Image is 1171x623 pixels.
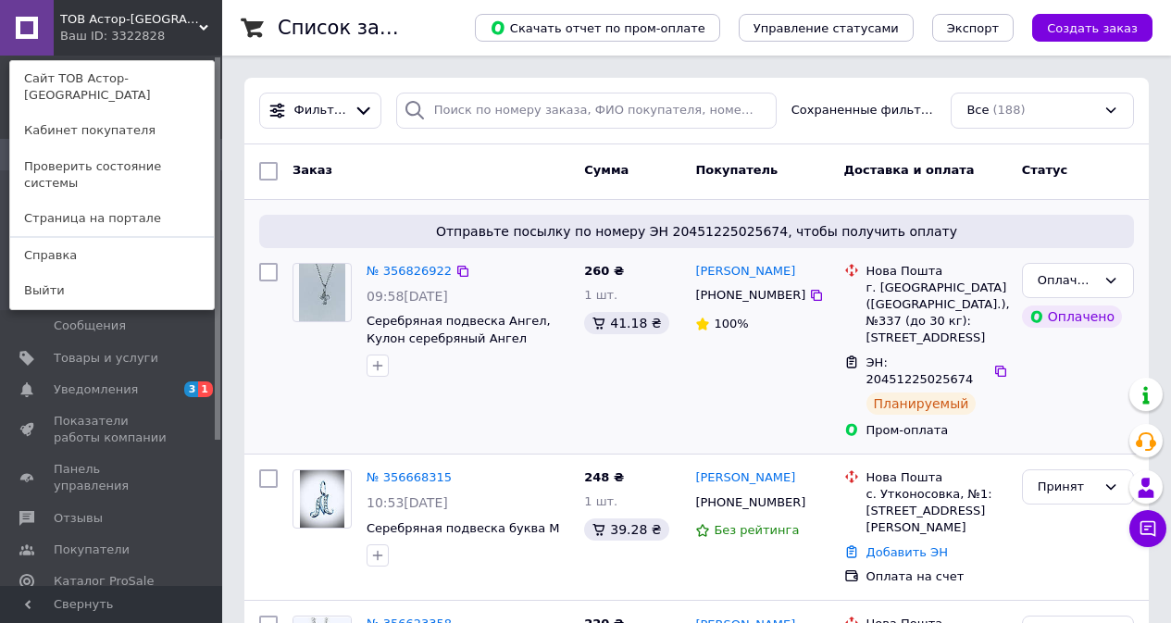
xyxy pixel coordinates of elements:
a: Фото товару [293,469,352,529]
span: Сумма [584,163,629,177]
span: Создать заказ [1047,21,1138,35]
button: Скачать отчет по пром-оплате [475,14,720,42]
span: ТОВ Астор-Украина [60,11,199,28]
span: Все [966,102,989,119]
div: [PHONE_NUMBER] [691,283,809,307]
a: Добавить ЭН [866,545,948,559]
a: Проверить состояние системы [10,149,214,201]
h1: Список заказов [278,17,437,39]
a: Создать заказ [1014,20,1152,34]
span: Уведомления [54,381,138,398]
span: Экспорт [947,21,999,35]
a: Справка [10,238,214,273]
div: Нова Пошта [866,263,1007,280]
button: Экспорт [932,14,1014,42]
span: 1 [198,381,213,397]
div: Оплата на счет [866,568,1007,585]
span: 3 [184,381,199,397]
span: Отправьте посылку по номеру ЭН 20451225025674, чтобы получить оплату [267,222,1127,241]
span: 10:53[DATE] [367,495,448,510]
span: Отзывы [54,510,103,527]
span: 09:58[DATE] [367,289,448,304]
span: Скачать отчет по пром-оплате [490,19,705,36]
span: 100% [714,317,748,330]
a: Серебряная подвеска Ангел, Кулон серебряный Ангел [367,314,551,345]
img: Фото товару [299,264,345,321]
span: Без рейтинга [714,523,799,537]
div: Оплаченный [1038,271,1096,291]
div: с. Утконосовка, №1: [STREET_ADDRESS][PERSON_NAME] [866,486,1007,537]
button: Чат с покупателем [1129,510,1166,547]
span: Панель управления [54,461,171,494]
span: Товары и услуги [54,350,158,367]
span: Заказ [293,163,332,177]
a: Выйти [10,273,214,308]
a: Страница на портале [10,201,214,236]
a: Сайт ТОВ Астор-[GEOGRAPHIC_DATA] [10,61,214,113]
a: [PERSON_NAME] [695,263,795,280]
span: Доставка и оплата [844,163,975,177]
span: Покупатель [695,163,778,177]
div: Нова Пошта [866,469,1007,486]
span: 248 ₴ [584,470,624,484]
span: Сохраненные фильтры: [791,102,937,119]
span: Показатели работы компании [54,413,171,446]
input: Поиск по номеру заказа, ФИО покупателя, номеру телефона, Email, номеру накладной [396,93,777,129]
span: 1 шт. [584,288,617,302]
button: Управление статусами [739,14,914,42]
a: Кабинет покупателя [10,113,214,148]
div: [PHONE_NUMBER] [691,491,809,515]
span: ЭН: 20451225025674 [866,355,974,387]
span: Сообщения [54,318,126,334]
div: Оплачено [1022,305,1122,328]
div: 41.18 ₴ [584,312,668,334]
span: (188) [993,103,1026,117]
span: Управление статусами [754,21,899,35]
span: Фильтры [294,102,347,119]
a: Фото товару [293,263,352,322]
a: № 356826922 [367,264,452,278]
a: Серебряная подвеска буква М [367,521,560,535]
span: Статус [1022,163,1068,177]
span: Покупатели [54,542,130,558]
div: Планируемый [866,392,977,415]
a: [PERSON_NAME] [695,469,795,487]
div: Пром-оплата [866,422,1007,439]
span: 1 шт. [584,494,617,508]
a: № 356668315 [367,470,452,484]
div: Ваш ID: 3322828 [60,28,138,44]
div: г. [GEOGRAPHIC_DATA] ([GEOGRAPHIC_DATA].), №337 (до 30 кг): [STREET_ADDRESS] [866,280,1007,347]
button: Создать заказ [1032,14,1152,42]
div: 39.28 ₴ [584,518,668,541]
img: Фото товару [300,470,344,528]
span: 260 ₴ [584,264,624,278]
div: Принят [1038,478,1096,497]
span: Каталог ProSale [54,573,154,590]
